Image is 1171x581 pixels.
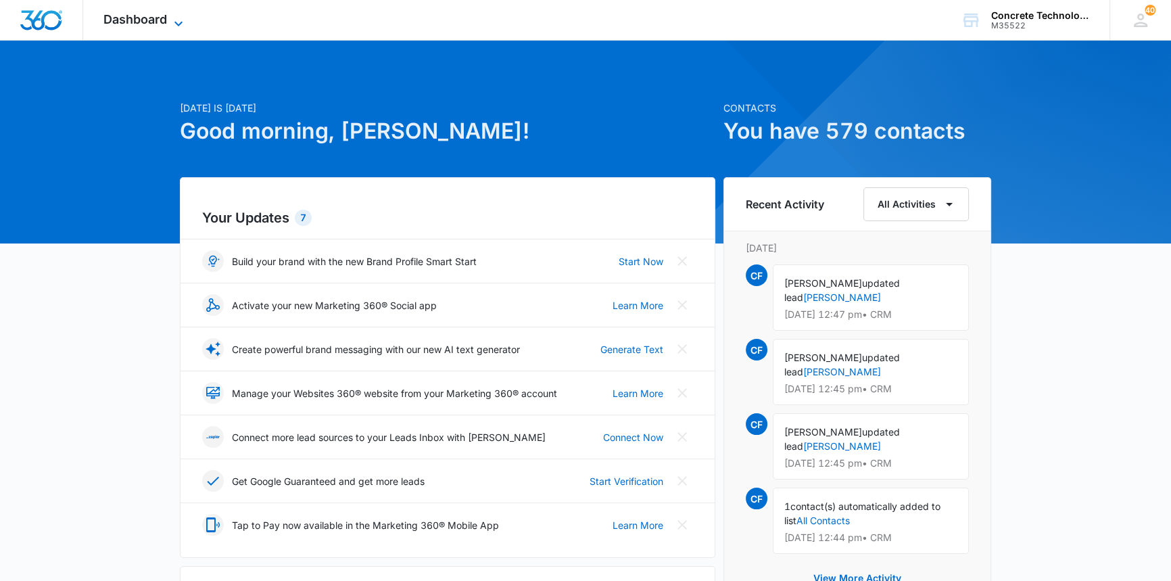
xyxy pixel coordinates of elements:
button: Close [671,514,693,536]
span: [PERSON_NAME] [784,426,862,438]
p: Get Google Guaranteed and get more leads [232,474,425,488]
span: CF [746,264,767,286]
div: account id [991,21,1090,30]
span: 1 [784,501,790,512]
h2: Your Updates [202,208,693,228]
h6: Recent Activity [746,196,824,212]
p: Activate your new Marketing 360® Social app [232,298,437,312]
button: Close [671,250,693,272]
button: Close [671,470,693,492]
button: Close [671,338,693,360]
span: CF [746,413,767,435]
a: Generate Text [600,342,663,356]
a: Learn More [613,298,663,312]
a: Learn More [613,386,663,400]
p: [DATE] 12:45 pm • CRM [784,459,957,468]
span: 40 [1145,5,1155,16]
button: Close [671,294,693,316]
a: All Contacts [796,515,850,526]
span: Dashboard [103,12,167,26]
a: [PERSON_NAME] [803,292,881,303]
a: Connect Now [603,430,663,444]
h1: Good morning, [PERSON_NAME]! [180,115,715,147]
p: [DATE] [746,241,969,255]
a: Start Verification [590,474,663,488]
button: Close [671,426,693,448]
div: notifications count [1145,5,1155,16]
p: Manage your Websites 360® website from your Marketing 360® account [232,386,557,400]
span: CF [746,339,767,361]
a: [PERSON_NAME] [803,440,881,452]
div: account name [991,10,1090,21]
p: Build your brand with the new Brand Profile Smart Start [232,254,477,269]
p: [DATE] 12:45 pm • CRM [784,384,957,394]
span: CF [746,488,767,509]
h1: You have 579 contacts [723,115,991,147]
a: [PERSON_NAME] [803,366,881,377]
span: [PERSON_NAME] [784,277,862,289]
p: Tap to Pay now available in the Marketing 360® Mobile App [232,518,499,532]
span: contact(s) automatically added to list [784,501,940,526]
button: All Activities [863,187,969,221]
a: Learn More [613,518,663,532]
div: 7 [295,210,312,226]
p: Connect more lead sources to your Leads Inbox with [PERSON_NAME] [232,430,546,444]
button: Close [671,382,693,404]
p: Create powerful brand messaging with our new AI text generator [232,342,520,356]
p: [DATE] 12:44 pm • CRM [784,533,957,542]
a: Start Now [619,254,663,269]
p: [DATE] is [DATE] [180,101,715,115]
p: [DATE] 12:47 pm • CRM [784,310,957,319]
span: [PERSON_NAME] [784,352,862,363]
p: Contacts [723,101,991,115]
